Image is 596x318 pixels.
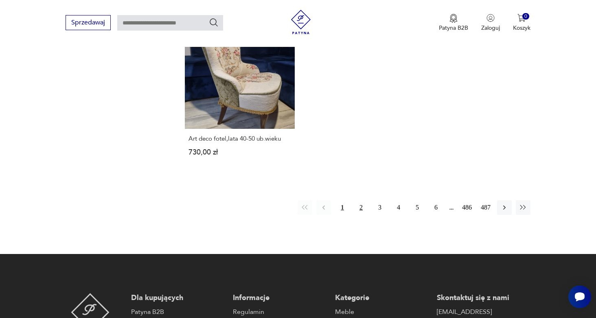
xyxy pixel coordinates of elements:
[437,293,530,303] p: Skontaktuj się z nami
[460,200,474,215] button: 486
[335,200,350,215] button: 1
[66,15,111,30] button: Sprzedawaj
[289,10,313,34] img: Patyna - sklep z meblami i dekoracjami vintage
[449,14,458,23] img: Ikona medalu
[188,135,291,142] h3: Art deco fotel,lata 40-50 ub.wieku
[429,200,443,215] button: 6
[188,149,291,156] p: 730,00 zł
[568,285,591,308] iframe: Smartsupp widget button
[233,307,326,317] a: Regulamin
[354,200,368,215] button: 2
[486,14,495,22] img: Ikonka użytkownika
[481,14,500,32] button: Zaloguj
[335,293,429,303] p: Kategorie
[185,19,295,172] a: Art deco fotel,lata 40-50 ub.wiekuArt deco fotel,lata 40-50 ub.wieku730,00 zł
[513,24,530,32] p: Koszyk
[131,307,225,317] a: Patyna B2B
[439,24,468,32] p: Patyna B2B
[335,307,429,317] a: Meble
[478,200,493,215] button: 487
[233,293,326,303] p: Informacje
[372,200,387,215] button: 3
[391,200,406,215] button: 4
[513,14,530,32] button: 0Koszyk
[66,20,111,26] a: Sprzedawaj
[517,14,526,22] img: Ikona koszyka
[131,293,225,303] p: Dla kupujących
[439,14,468,32] a: Ikona medaluPatyna B2B
[481,24,500,32] p: Zaloguj
[209,18,219,27] button: Szukaj
[439,14,468,32] button: Patyna B2B
[522,13,529,20] div: 0
[410,200,425,215] button: 5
